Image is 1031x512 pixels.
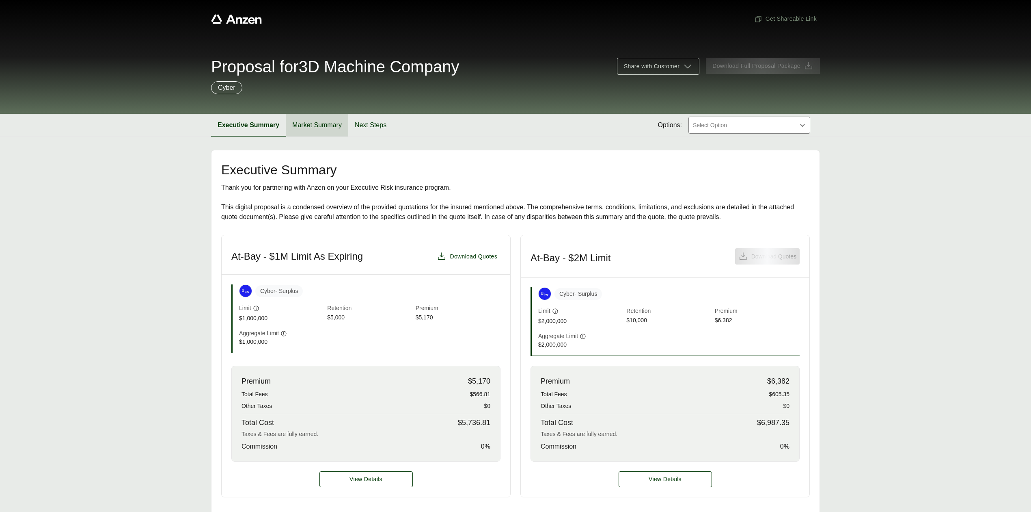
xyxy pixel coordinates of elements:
p: Cyber [218,83,235,93]
button: Executive Summary [211,114,286,137]
span: $5,000 [327,313,412,323]
span: Limit [538,307,550,315]
span: Aggregate Limit [239,329,279,338]
span: Commission [541,442,576,451]
span: $5,736.81 [458,417,490,428]
span: Aggregate Limit [538,332,578,341]
span: Total Fees [541,390,567,399]
span: $5,170 [468,376,490,387]
span: $6,382 [715,316,800,325]
span: Total Fees [242,390,268,399]
span: Other Taxes [242,402,272,410]
h2: Executive Summary [221,163,810,176]
span: Cyber - Surplus [255,285,303,297]
span: $0 [484,402,490,410]
span: Total Cost [242,417,274,428]
div: Taxes & Fees are fully earned. [242,430,490,438]
span: $6,987.35 [757,417,789,428]
span: $1,000,000 [239,314,324,323]
span: View Details [649,475,682,484]
span: Other Taxes [541,402,571,410]
span: View Details [349,475,382,484]
h3: At-Bay - $2M Limit [531,252,610,264]
button: Next Steps [348,114,393,137]
span: Get Shareable Link [754,15,817,23]
span: Cyber - Surplus [554,288,602,300]
div: Taxes & Fees are fully earned. [541,430,789,438]
button: Get Shareable Link [751,11,820,26]
span: Retention [327,304,412,313]
span: Premium [715,307,800,316]
a: Anzen website [211,14,262,24]
span: $1,000,000 [239,338,324,346]
a: At-Bay - $2M Limit details [619,471,712,487]
button: Market Summary [286,114,348,137]
button: View Details [619,471,712,487]
h3: At-Bay - $1M Limit As Expiring [231,250,363,263]
span: Premium [416,304,500,313]
span: Premium [242,376,271,387]
span: $605.35 [769,390,789,399]
span: $0 [783,402,789,410]
span: Retention [626,307,711,316]
span: $2,000,000 [538,317,623,325]
span: Proposal for 3D Machine Company [211,59,459,75]
div: Thank you for partnering with Anzen on your Executive Risk insurance program. This digital propos... [221,183,810,222]
button: Share with Customer [617,58,699,75]
img: At-Bay [239,285,252,297]
span: 0 % [481,442,490,451]
span: $2,000,000 [538,341,623,349]
span: Limit [239,304,251,312]
span: 0 % [780,442,789,451]
button: Download Quotes [434,248,500,265]
span: Options: [658,120,682,130]
span: $10,000 [626,316,711,325]
span: $5,170 [416,313,500,323]
span: Premium [541,376,570,387]
span: Download Quotes [450,252,497,261]
span: Share with Customer [624,62,679,71]
img: At-Bay [539,288,551,300]
button: View Details [319,471,413,487]
span: Commission [242,442,277,451]
a: At-Bay - $1M Limit As Expiring details [319,471,413,487]
span: Download Full Proposal Package [712,62,800,70]
span: $566.81 [470,390,490,399]
span: Total Cost [541,417,573,428]
span: $6,382 [767,376,789,387]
